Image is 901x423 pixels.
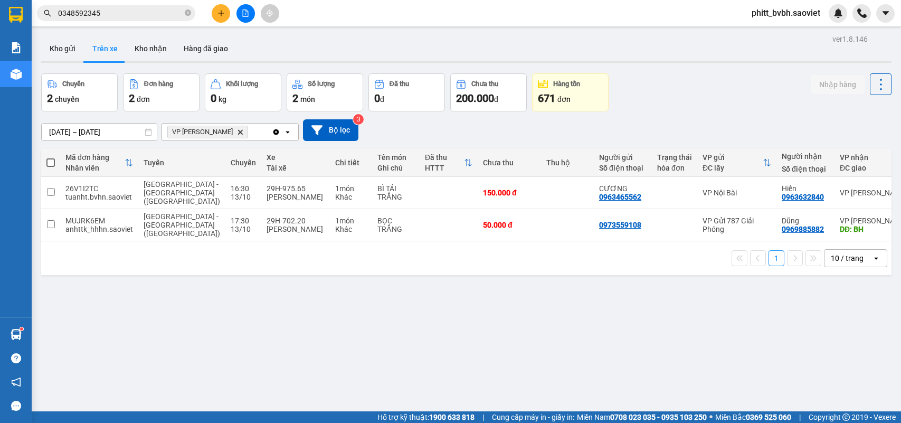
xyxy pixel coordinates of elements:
[709,415,713,419] span: ⚪️
[231,217,256,225] div: 17:30
[483,158,536,167] div: Chưa thu
[703,189,771,197] div: VP Nội Bài
[231,158,256,167] div: Chuyến
[9,7,23,23] img: logo-vxr
[799,411,801,423] span: |
[65,184,133,193] div: 26V1I2TC
[380,95,384,104] span: đ
[483,189,536,197] div: 150.000 đ
[377,164,414,172] div: Ghi chú
[390,80,409,88] div: Đã thu
[242,10,249,17] span: file-add
[335,184,367,193] div: 1 món
[11,329,22,340] img: warehouse-icon
[44,10,51,17] span: search
[842,413,850,421] span: copyright
[129,92,135,105] span: 2
[494,95,498,104] span: đ
[782,165,829,173] div: Số điện thoại
[577,411,707,423] span: Miền Nam
[657,153,692,162] div: Trạng thái
[876,4,895,23] button: caret-down
[471,80,498,88] div: Chưa thu
[840,164,900,172] div: ĐC giao
[55,95,79,104] span: chuyến
[231,193,256,201] div: 13/10
[532,73,609,111] button: Hàng tồn671đơn
[11,69,22,80] img: warehouse-icon
[144,158,220,167] div: Tuyến
[144,180,220,205] span: [GEOGRAPHIC_DATA] - [GEOGRAPHIC_DATA] ([GEOGRAPHIC_DATA])
[353,114,364,125] sup: 3
[41,73,118,111] button: Chuyến2chuyến
[377,411,475,423] span: Hỗ trợ kỹ thuật:
[266,10,273,17] span: aim
[11,401,21,411] span: message
[217,10,225,17] span: plus
[167,126,248,138] span: VP Bảo Hà, close by backspace
[58,7,183,19] input: Tìm tên, số ĐT hoặc mã đơn
[62,80,84,88] div: Chuyến
[267,153,325,162] div: Xe
[746,413,791,421] strong: 0369 525 060
[42,124,157,140] input: Select a date range.
[303,119,358,141] button: Bộ lọc
[41,36,84,61] button: Kho gửi
[377,217,414,233] div: BỌC TRẮNG
[782,184,829,193] div: Hiền
[267,184,325,193] div: 29H-975.65
[205,73,281,111] button: Khối lượng0kg
[267,217,325,225] div: 29H-702.20
[425,164,464,172] div: HTTT
[283,128,292,136] svg: open
[272,128,280,136] svg: Clear all
[782,193,824,201] div: 0963632840
[335,217,367,225] div: 1 món
[126,36,175,61] button: Kho nhận
[782,152,829,161] div: Người nhận
[144,212,220,238] span: [GEOGRAPHIC_DATA] - [GEOGRAPHIC_DATA] ([GEOGRAPHIC_DATA])
[335,225,367,233] div: Khác
[782,225,824,233] div: 0969885882
[261,4,279,23] button: aim
[425,153,464,162] div: Đã thu
[429,413,475,421] strong: 1900 633 818
[212,4,230,23] button: plus
[185,8,191,18] span: close-circle
[703,164,763,172] div: ĐC lấy
[292,92,298,105] span: 2
[65,153,125,162] div: Mã đơn hàng
[840,153,900,162] div: VP nhận
[368,73,445,111] button: Đã thu0đ
[832,33,868,45] div: ver 1.8.146
[60,149,138,177] th: Toggle SortBy
[546,158,589,167] div: Thu hộ
[715,411,791,423] span: Miền Bắc
[450,73,527,111] button: Chưa thu200.000đ
[743,6,829,20] span: phitt_bvbh.saoviet
[599,221,641,229] div: 0973559108
[20,327,23,331] sup: 1
[287,73,363,111] button: Số lượng2món
[308,80,335,88] div: Số lượng
[833,8,843,18] img: icon-new-feature
[769,250,784,266] button: 1
[11,377,21,387] span: notification
[377,184,414,201] div: BÌ TẢI TRẮNG
[137,95,150,104] span: đơn
[11,42,22,53] img: solution-icon
[300,95,315,104] span: món
[47,92,53,105] span: 2
[557,95,571,104] span: đơn
[172,128,233,136] span: VP Bảo Hà
[65,164,125,172] div: Nhân viên
[553,80,580,88] div: Hàng tồn
[857,8,867,18] img: phone-icon
[267,164,325,172] div: Tài xế
[420,149,478,177] th: Toggle SortBy
[697,149,776,177] th: Toggle SortBy
[599,164,647,172] div: Số điện thoại
[144,80,173,88] div: Đơn hàng
[657,164,692,172] div: hóa đơn
[782,217,829,225] div: Dũng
